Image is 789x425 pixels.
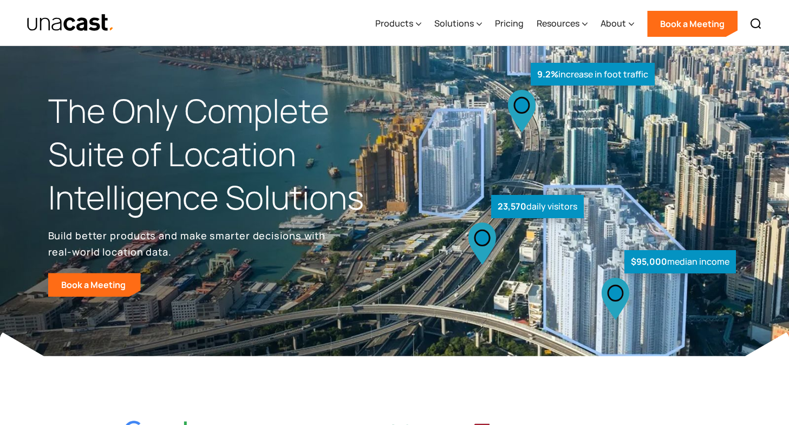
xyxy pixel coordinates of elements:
[624,250,736,273] div: median income
[498,200,526,212] strong: 23,570
[434,17,474,30] div: Solutions
[375,17,413,30] div: Products
[647,11,738,37] a: Book a Meeting
[537,2,588,46] div: Resources
[537,17,579,30] div: Resources
[631,256,667,267] strong: $95,000
[27,14,115,32] img: Unacast text logo
[491,195,584,218] div: daily visitors
[48,273,141,297] a: Book a Meeting
[495,2,524,46] a: Pricing
[537,68,558,80] strong: 9.2%
[48,227,330,260] p: Build better products and make smarter decisions with real-world location data.
[27,14,115,32] a: home
[601,2,634,46] div: About
[434,2,482,46] div: Solutions
[375,2,421,46] div: Products
[531,63,655,86] div: increase in foot traffic
[601,17,626,30] div: About
[749,17,762,30] img: Search icon
[48,89,395,219] h1: The Only Complete Suite of Location Intelligence Solutions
